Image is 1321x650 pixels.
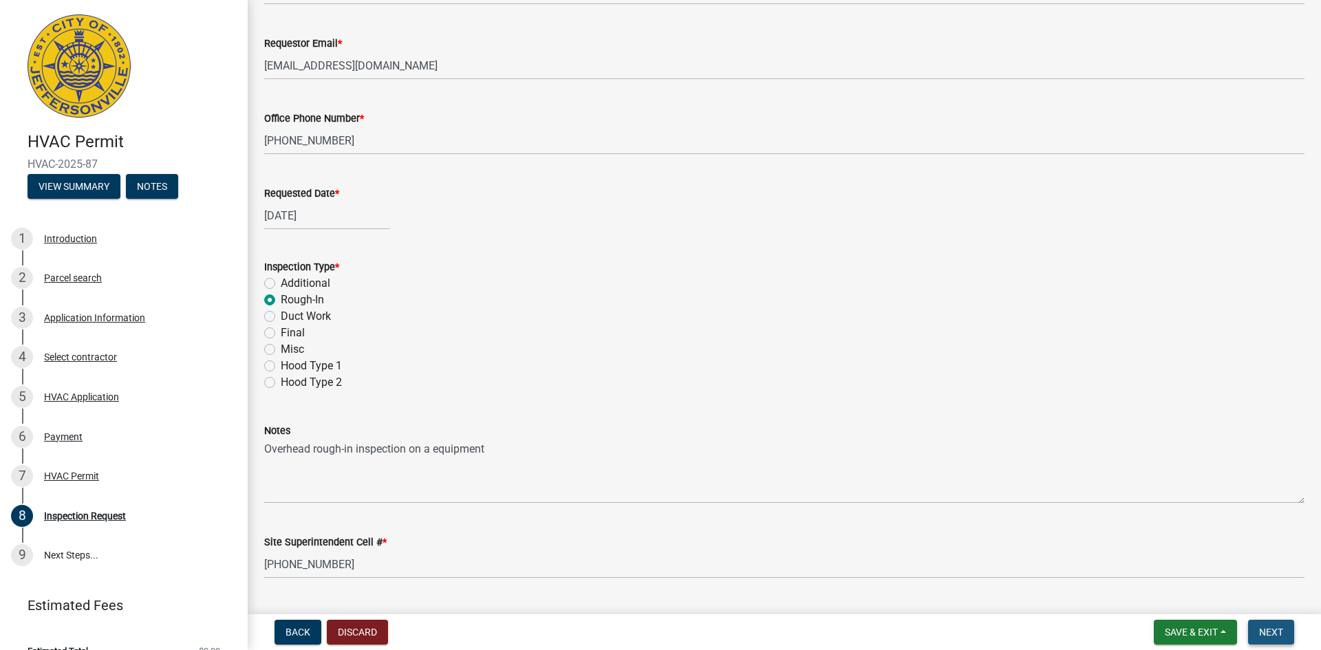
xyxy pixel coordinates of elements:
div: 5 [11,386,33,408]
label: Hood Type 1 [281,358,342,374]
button: Save & Exit [1154,620,1237,644]
div: 3 [11,307,33,329]
label: Hood Type 2 [281,374,342,391]
label: Inspection Type [264,263,339,272]
span: Next [1259,627,1283,638]
span: Back [286,627,310,638]
div: 8 [11,505,33,527]
label: Notes [264,426,290,436]
div: Select contractor [44,352,117,362]
div: Inspection Request [44,511,126,521]
div: HVAC Application [44,392,119,402]
span: Save & Exit [1165,627,1218,638]
div: 7 [11,465,33,487]
span: HVAC-2025-87 [28,158,220,171]
button: Notes [126,174,178,199]
div: 4 [11,346,33,368]
input: mm/dd/yyyy [264,202,390,230]
label: Additional [281,275,330,292]
div: 2 [11,267,33,289]
div: Payment [44,432,83,442]
wm-modal-confirm: Summary [28,182,120,193]
wm-modal-confirm: Notes [126,182,178,193]
div: Parcel search [44,273,102,283]
button: Next [1248,620,1294,644]
label: Final [281,325,305,341]
button: View Summary [28,174,120,199]
div: 9 [11,544,33,566]
label: Misc [281,341,304,358]
a: Estimated Fees [11,592,226,619]
label: Rough-In [281,292,324,308]
label: Requested Date [264,189,339,199]
label: Site Superintendent Cell # [264,538,387,548]
button: Back [275,620,321,644]
div: 1 [11,228,33,250]
button: Discard [327,620,388,644]
label: Duct Work [281,308,331,325]
div: Application Information [44,313,145,323]
div: HVAC Permit [44,471,99,481]
label: Requestor Email [264,39,342,49]
h4: HVAC Permit [28,132,237,152]
div: 6 [11,426,33,448]
div: Introduction [44,234,97,243]
img: City of Jeffersonville, Indiana [28,14,131,118]
label: Office Phone Number [264,114,364,124]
